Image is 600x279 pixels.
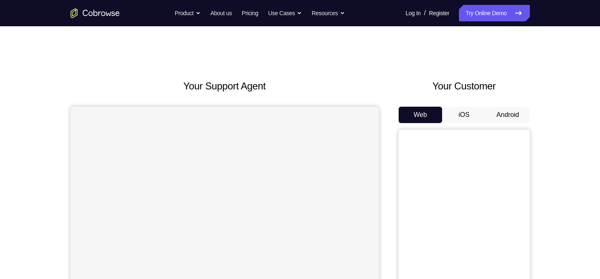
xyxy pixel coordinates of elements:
[71,79,379,94] h2: Your Support Agent
[399,107,443,123] button: Web
[442,107,486,123] button: iOS
[312,5,345,21] button: Resources
[71,8,120,18] a: Go to the home page
[242,5,258,21] a: Pricing
[175,5,201,21] button: Product
[429,5,449,21] a: Register
[406,5,421,21] a: Log In
[459,5,529,21] a: Try Online Demo
[486,107,530,123] button: Android
[210,5,232,21] a: About us
[424,8,426,18] span: /
[399,79,530,94] h2: Your Customer
[268,5,302,21] button: Use Cases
